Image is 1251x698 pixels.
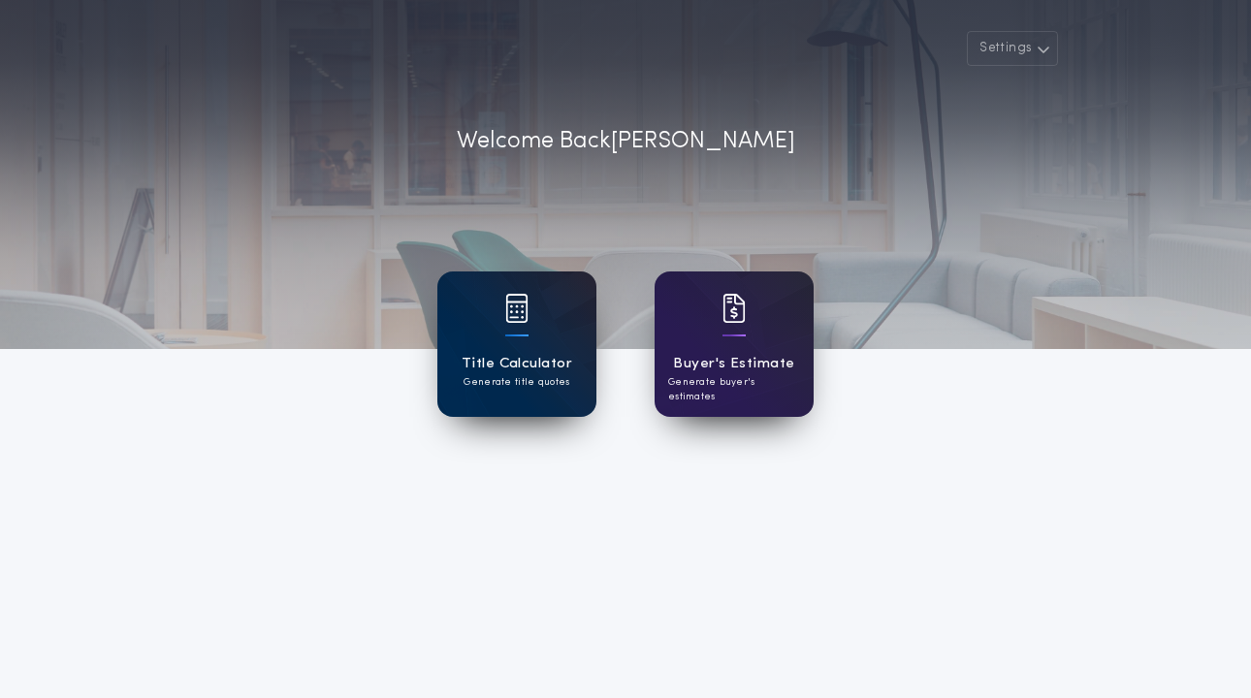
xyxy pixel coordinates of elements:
[967,31,1058,66] button: Settings
[722,294,746,323] img: card icon
[437,271,596,417] a: card iconTitle CalculatorGenerate title quotes
[505,294,529,323] img: card icon
[668,375,800,404] p: Generate buyer's estimates
[457,124,795,159] p: Welcome Back [PERSON_NAME]
[655,271,814,417] a: card iconBuyer's EstimateGenerate buyer's estimates
[673,353,794,375] h1: Buyer's Estimate
[464,375,569,390] p: Generate title quotes
[462,353,572,375] h1: Title Calculator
